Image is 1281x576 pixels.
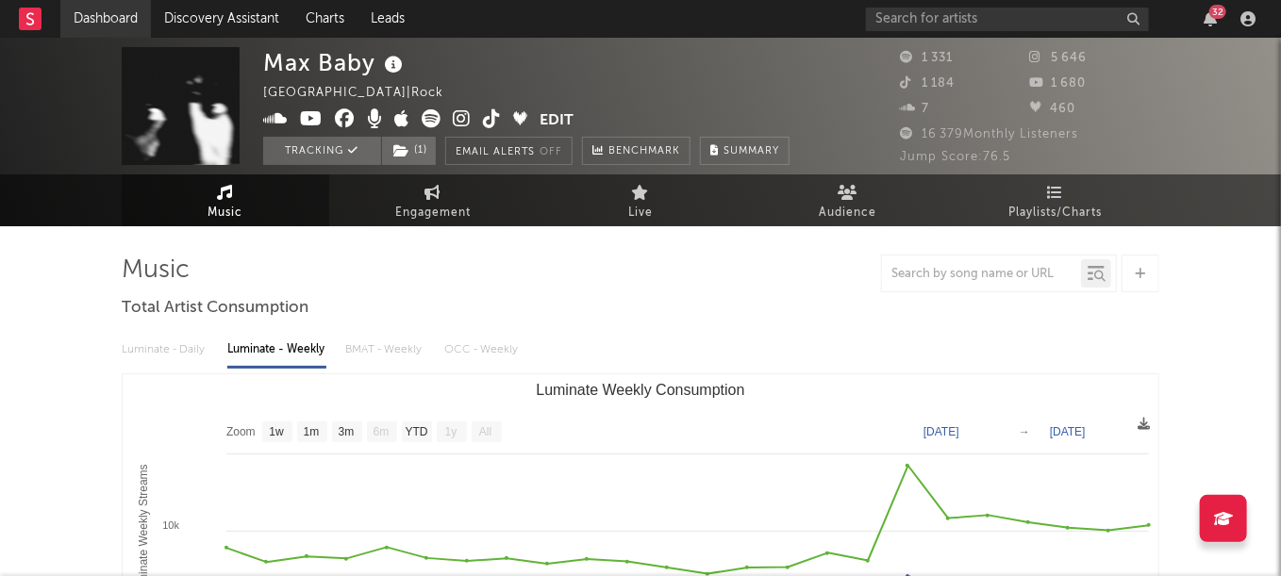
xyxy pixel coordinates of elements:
[479,426,491,439] text: All
[540,147,562,157] em: Off
[900,103,929,115] span: 7
[162,519,179,531] text: 10k
[866,8,1149,31] input: Search for artists
[900,77,955,90] span: 1 184
[628,202,653,224] span: Live
[263,47,408,78] div: Max Baby
[608,140,680,163] span: Benchmark
[381,137,437,165] span: ( 1 )
[537,174,744,226] a: Live
[1019,425,1030,438] text: →
[374,426,390,439] text: 6m
[1030,103,1076,115] span: 460
[923,425,959,438] text: [DATE]
[744,174,952,226] a: Audience
[445,426,457,439] text: 1y
[339,426,355,439] text: 3m
[263,137,381,165] button: Tracking
[227,334,326,366] div: Luminate - Weekly
[724,146,779,156] span: Summary
[900,128,1078,140] span: 16 379 Monthly Listeners
[1009,202,1103,224] span: Playlists/Charts
[304,426,320,439] text: 1m
[395,202,471,224] span: Engagement
[1030,52,1088,64] span: 5 646
[445,137,573,165] button: Email AlertsOff
[122,297,308,320] span: Total Artist Consumption
[700,137,790,165] button: Summary
[952,174,1159,226] a: Playlists/Charts
[900,151,1010,163] span: Jump Score: 76.5
[900,52,953,64] span: 1 331
[820,202,877,224] span: Audience
[1050,425,1086,438] text: [DATE]
[406,426,428,439] text: YTD
[536,382,744,398] text: Luminate Weekly Consumption
[208,202,243,224] span: Music
[1209,5,1226,19] div: 32
[269,426,284,439] text: 1w
[263,82,465,105] div: [GEOGRAPHIC_DATA] | Rock
[882,267,1081,282] input: Search by song name or URL
[1030,77,1087,90] span: 1 680
[329,174,537,226] a: Engagement
[1204,11,1217,26] button: 32
[122,174,329,226] a: Music
[226,426,256,439] text: Zoom
[382,137,436,165] button: (1)
[540,109,574,133] button: Edit
[582,137,690,165] a: Benchmark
